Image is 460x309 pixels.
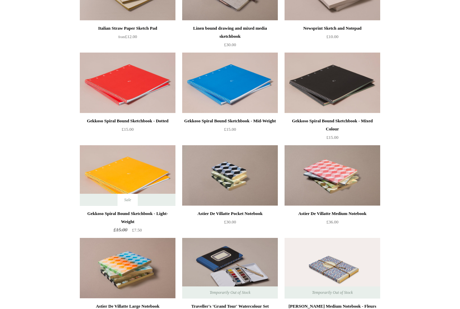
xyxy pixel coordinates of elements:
[80,53,175,113] img: Gekkoso Spiral Bound Sketchbook - Dotted
[285,210,380,237] a: Astier De Villatte Medium Notebook £36.00
[118,34,137,39] span: £12.00
[286,210,379,218] div: Astier De Villatte Medium Notebook
[80,24,175,52] a: Italian Straw Paper Sketch Pad from£12.00
[326,219,338,224] span: £36.00
[182,53,278,113] a: Gekkoso Spiral Bound Sketchbook - Mid-Weight Gekkoso Spiral Bound Sketchbook - Mid-Weight
[182,53,278,113] img: Gekkoso Spiral Bound Sketchbook - Mid-Weight
[286,117,379,133] div: Gekkoso Spiral Bound Sketchbook - Mixed Colour
[80,238,175,299] img: Astier De Villatte Large Notebook
[184,24,276,40] div: Linen bound drawing and mixed media sketchbook
[224,219,236,224] span: £30.00
[203,286,257,299] span: Temporarily Out of Stock
[81,24,174,32] div: Italian Straw Paper Sketch Pad
[81,117,174,125] div: Gekkoso Spiral Bound Sketchbook - Dotted
[285,24,380,52] a: Newsprint Sketch and Notepad £10.00
[182,238,278,299] img: Traveller's 'Grand Tour' Watercolour Set
[182,238,278,299] a: Traveller's 'Grand Tour' Watercolour Set Traveller's 'Grand Tour' Watercolour Set Temporarily Out...
[132,227,142,233] span: £7.50
[184,210,276,218] div: Astier De Villatte Pocket Notebook
[182,145,278,206] a: Astier De Villatte Pocket Notebook Astier De Villatte Pocket Notebook
[118,35,125,39] span: from
[286,24,379,32] div: Newsprint Sketch and Notepad
[80,238,175,299] a: Astier De Villatte Large Notebook Astier De Villatte Large Notebook
[285,53,380,113] img: Gekkoso Spiral Bound Sketchbook - Mixed Colour
[80,145,175,206] a: Gekkoso Spiral Bound Sketchbook - Light-Weight Gekkoso Spiral Bound Sketchbook - Light-Weight Sale
[80,145,175,206] img: Gekkoso Spiral Bound Sketchbook - Light-Weight
[182,145,278,206] img: Astier De Villatte Pocket Notebook
[285,238,380,299] a: Antoinette Poisson Medium Notebook - Fleurs & Entrelacs Antoinette Poisson Medium Notebook - Fleu...
[80,53,175,113] a: Gekkoso Spiral Bound Sketchbook - Dotted Gekkoso Spiral Bound Sketchbook - Dotted
[118,194,138,206] span: Sale
[113,227,127,233] span: £15.00
[305,286,359,299] span: Temporarily Out of Stock
[326,34,338,39] span: £10.00
[182,117,278,145] a: Gekkoso Spiral Bound Sketchbook - Mid-Weight £15.00
[285,238,380,299] img: Antoinette Poisson Medium Notebook - Fleurs & Entrelacs
[80,117,175,145] a: Gekkoso Spiral Bound Sketchbook - Dotted £15.00
[80,210,175,237] a: Gekkoso Spiral Bound Sketchbook - Light-Weight £15.00 £7.50
[285,145,380,206] a: Astier De Villatte Medium Notebook Astier De Villatte Medium Notebook
[285,117,380,145] a: Gekkoso Spiral Bound Sketchbook - Mixed Colour £15.00
[184,117,276,125] div: Gekkoso Spiral Bound Sketchbook - Mid-Weight
[285,53,380,113] a: Gekkoso Spiral Bound Sketchbook - Mixed Colour Gekkoso Spiral Bound Sketchbook - Mixed Colour
[182,24,278,52] a: Linen bound drawing and mixed media sketchbook £30.00
[224,127,236,132] span: £15.00
[122,127,134,132] span: £15.00
[326,135,338,140] span: £15.00
[182,210,278,237] a: Astier De Villatte Pocket Notebook £30.00
[285,145,380,206] img: Astier De Villatte Medium Notebook
[224,42,236,47] span: £30.00
[81,210,174,226] div: Gekkoso Spiral Bound Sketchbook - Light-Weight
